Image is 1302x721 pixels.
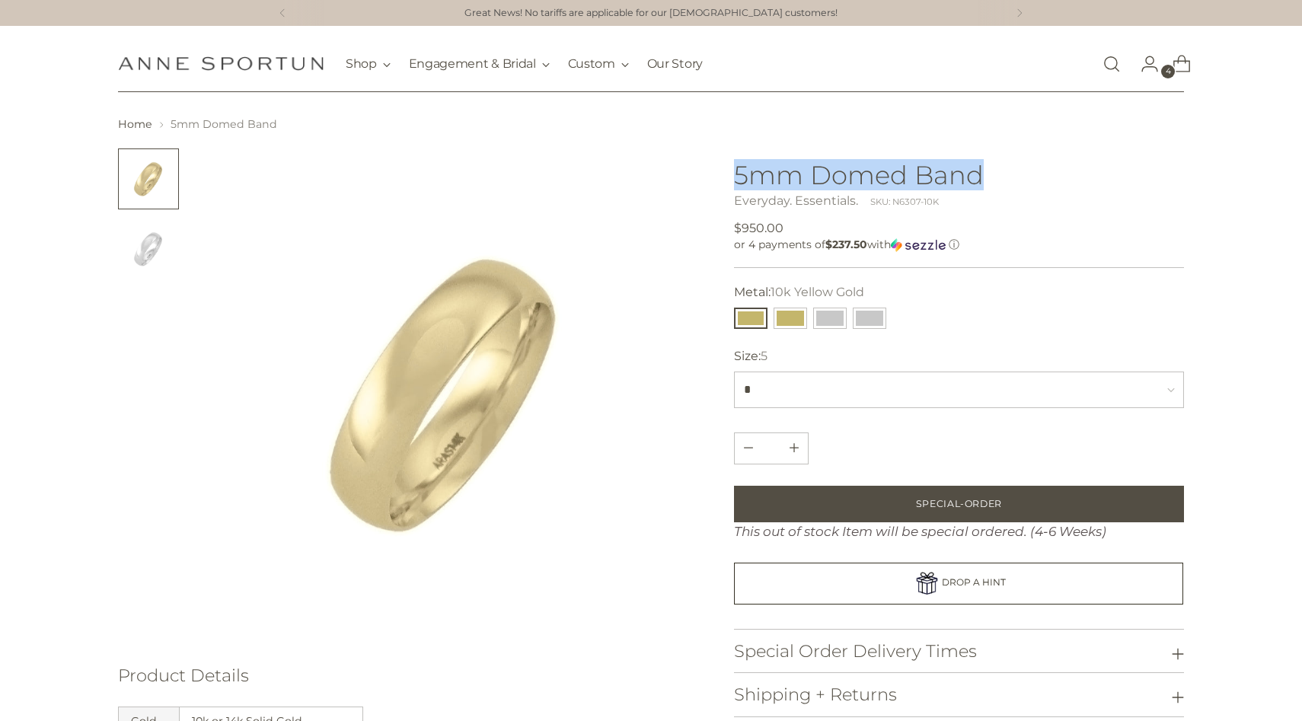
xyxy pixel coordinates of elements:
button: Shipping + Returns [734,673,1184,716]
span: 5 [761,349,767,363]
div: This out of stock Item will be special ordered. (4-6 Weeks) [734,522,1184,542]
span: 10k Yellow Gold [771,285,864,299]
span: 4 [1161,65,1175,78]
div: or 4 payments of$237.50withSezzle Click to learn more about Sezzle [734,238,1184,252]
button: 14k White Gold [853,308,886,329]
a: Open search modal [1096,49,1127,79]
button: 10k Yellow Gold [734,308,767,329]
h1: 5mm Domed Band [734,161,1184,189]
img: Sezzle [891,238,946,252]
span: $237.50 [825,238,867,251]
div: or 4 payments of with [734,238,1184,252]
h3: Special Order Delivery Times [734,642,977,661]
h3: Product Details [118,666,691,685]
span: $950.00 [734,219,783,238]
button: 10k White Gold [813,308,847,329]
label: Size: [734,347,767,365]
a: Our Story [647,47,703,81]
a: Great News! No tariffs are applicable for our [DEMOGRAPHIC_DATA] customers! [464,6,838,21]
nav: breadcrumbs [118,116,1184,132]
a: Everyday. Essentials. [734,193,858,208]
button: Change image to image 1 [118,148,179,209]
a: DROP A HINT [734,563,1183,604]
span: 5mm Domed Band [171,117,277,131]
label: Metal: [734,283,864,301]
input: Product quantity [753,433,790,464]
a: Open cart modal [1160,49,1191,79]
span: Special-Order [916,497,1002,511]
button: Change image to image 2 [118,219,179,279]
button: Add product quantity [735,433,762,464]
button: Shop [346,47,391,81]
button: Custom [568,47,629,81]
button: 14k Yellow Gold [774,308,807,329]
button: Subtract product quantity [780,433,808,464]
div: SKU: N6307-10K [870,196,939,209]
a: Anne Sportun Fine Jewellery [118,56,324,71]
a: Go to the account page [1128,49,1159,79]
span: DROP A HINT [942,577,1006,589]
h3: Shipping + Returns [734,685,897,704]
a: Home [118,117,152,131]
button: Engagement & Bridal [409,47,550,81]
button: Special Order Delivery Times [734,630,1184,673]
button: Add to Bag [734,486,1184,522]
img: 5mm Domed Band [200,148,691,639]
